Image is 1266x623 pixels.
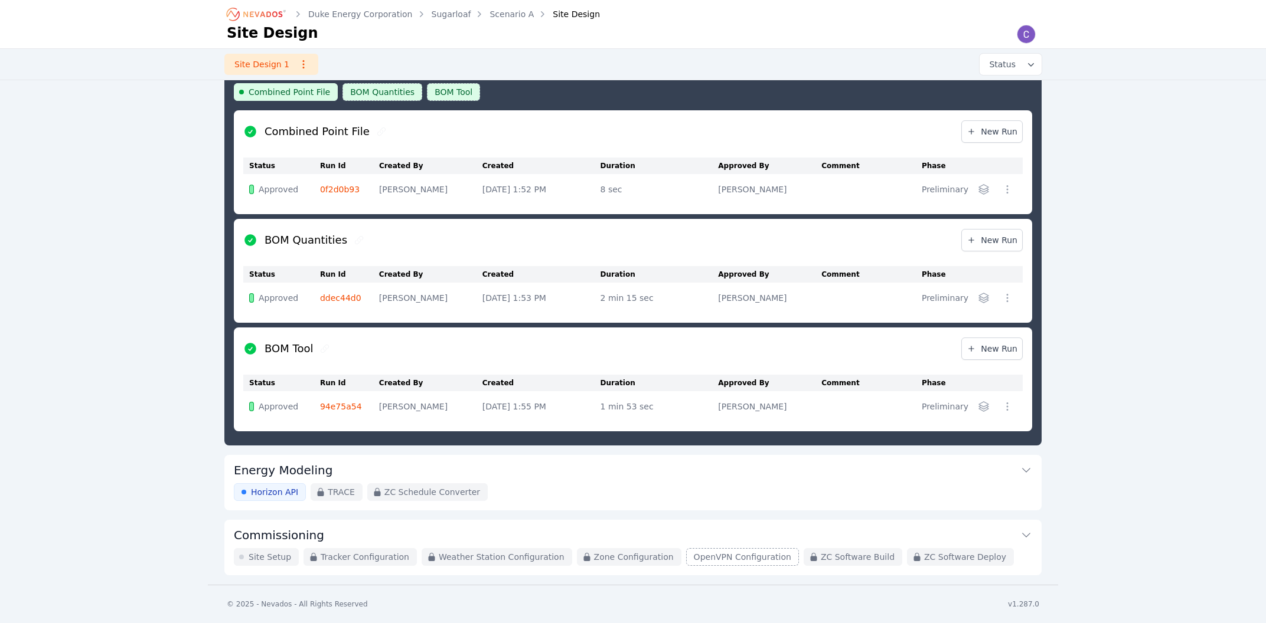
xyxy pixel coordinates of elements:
[224,520,1042,575] div: CommissioningSite SetupTracker ConfigurationWeather Station ConfigurationZone ConfigurationOpenVP...
[234,520,1032,548] button: Commissioning
[980,54,1042,75] button: Status
[435,86,472,98] span: BOM Tool
[821,266,922,283] th: Comment
[350,86,415,98] span: BOM Quantities
[922,401,968,412] div: Preliminary
[482,174,601,205] td: [DATE] 1:52 PM
[234,455,1032,483] button: Energy Modeling
[601,158,719,174] th: Duration
[265,340,313,357] h2: BOM Tool
[601,292,713,304] div: 2 min 15 sec
[922,292,968,304] div: Preliminary
[718,158,821,174] th: Approved By
[482,158,601,174] th: Created
[984,58,1016,70] span: Status
[224,54,318,75] a: Site Design 1
[961,337,1023,360] a: New Run
[379,375,482,391] th: Created By
[320,266,379,283] th: Run Id
[234,462,332,478] h3: Energy Modeling
[821,551,895,563] span: ZC Software Build
[482,283,601,313] td: [DATE] 1:53 PM
[265,123,370,140] h2: Combined Point File
[718,266,821,283] th: Approved By
[482,266,601,283] th: Created
[922,183,968,195] div: Preliminary
[384,486,480,498] span: ZC Schedule Converter
[243,158,320,174] th: Status
[694,551,791,563] span: OpenVPN Configuration
[601,375,719,391] th: Duration
[379,174,482,205] td: [PERSON_NAME]
[328,486,355,498] span: TRACE
[718,174,821,205] td: [PERSON_NAME]
[265,232,347,248] h2: BOM Quantities
[259,401,298,412] span: Approved
[490,8,534,20] a: Scenario A
[320,158,379,174] th: Run Id
[321,551,409,563] span: Tracker Configuration
[922,266,974,283] th: Phase
[249,551,291,563] span: Site Setup
[1008,599,1039,609] div: v1.287.0
[482,391,601,422] td: [DATE] 1:55 PM
[1017,25,1036,44] img: Carl Jackson
[249,86,330,98] span: Combined Point File
[259,183,298,195] span: Approved
[967,234,1017,246] span: New Run
[320,375,379,391] th: Run Id
[379,391,482,422] td: [PERSON_NAME]
[821,375,922,391] th: Comment
[224,55,1042,445] div: Combined Point File & BOMCombined Point FileBOM QuantitiesBOM ToolCombined Point FileNew RunStatu...
[821,158,922,174] th: Comment
[308,8,413,20] a: Duke Energy Corporation
[432,8,471,20] a: Sugarloaf
[482,375,601,391] th: Created
[594,551,674,563] span: Zone Configuration
[243,375,320,391] th: Status
[718,391,821,422] td: [PERSON_NAME]
[601,266,719,283] th: Duration
[718,375,821,391] th: Approved By
[227,5,600,24] nav: Breadcrumb
[601,401,713,412] div: 1 min 53 sec
[243,266,320,283] th: Status
[601,183,713,195] div: 8 sec
[718,283,821,313] td: [PERSON_NAME]
[320,185,360,194] a: 0f2d0b93
[259,292,298,304] span: Approved
[251,486,298,498] span: Horizon API
[379,158,482,174] th: Created By
[439,551,565,563] span: Weather Station Configuration
[320,402,362,411] a: 94e75a54
[922,158,974,174] th: Phase
[536,8,600,20] div: Site Design
[961,229,1023,251] a: New Run
[967,343,1017,355] span: New Run
[320,293,361,303] a: ddec44d0
[379,283,482,313] td: [PERSON_NAME]
[234,527,324,543] h3: Commissioning
[924,551,1006,563] span: ZC Software Deploy
[379,266,482,283] th: Created By
[224,455,1042,510] div: Energy ModelingHorizon APITRACEZC Schedule Converter
[227,24,318,42] h1: Site Design
[961,120,1023,143] a: New Run
[967,126,1017,137] span: New Run
[227,599,368,609] div: © 2025 - Nevados - All Rights Reserved
[922,375,974,391] th: Phase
